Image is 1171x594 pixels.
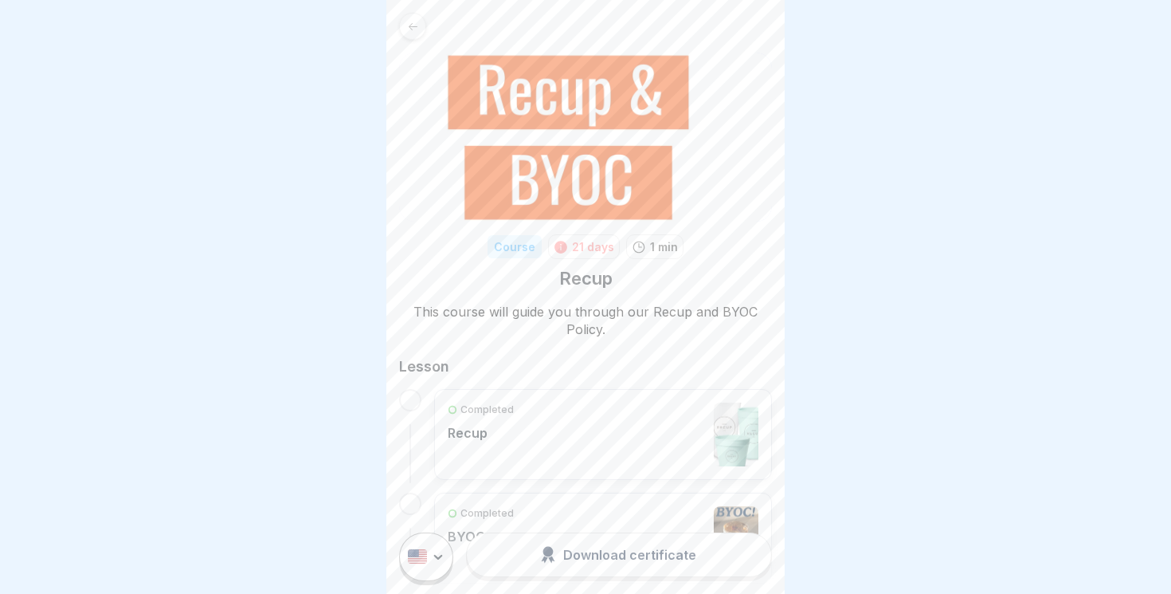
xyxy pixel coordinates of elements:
[559,267,613,290] h1: Recup
[488,235,542,258] div: Course
[714,506,758,570] img: i7fq4240r4qo9qg4mmn2wh5u.png
[399,303,772,338] p: This course will guide you through our Recup and BYOC Policy.
[460,506,514,521] p: Completed
[541,546,696,564] div: Download certificate
[448,425,514,441] p: Recup
[650,238,678,255] p: 1 min
[460,403,514,417] p: Completed
[572,238,614,255] div: 21 days
[466,533,772,577] button: Download certificate
[408,550,427,564] img: us.svg
[399,357,772,376] h2: Lesson
[448,403,758,466] a: CompletedRecup
[448,506,758,570] a: CompletedBYOC
[399,53,772,222] img: u50ha5qsz9j9lbpw4znzdcj5.png
[714,403,758,466] img: wpgfo0kvr0auum54oez6ai86.png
